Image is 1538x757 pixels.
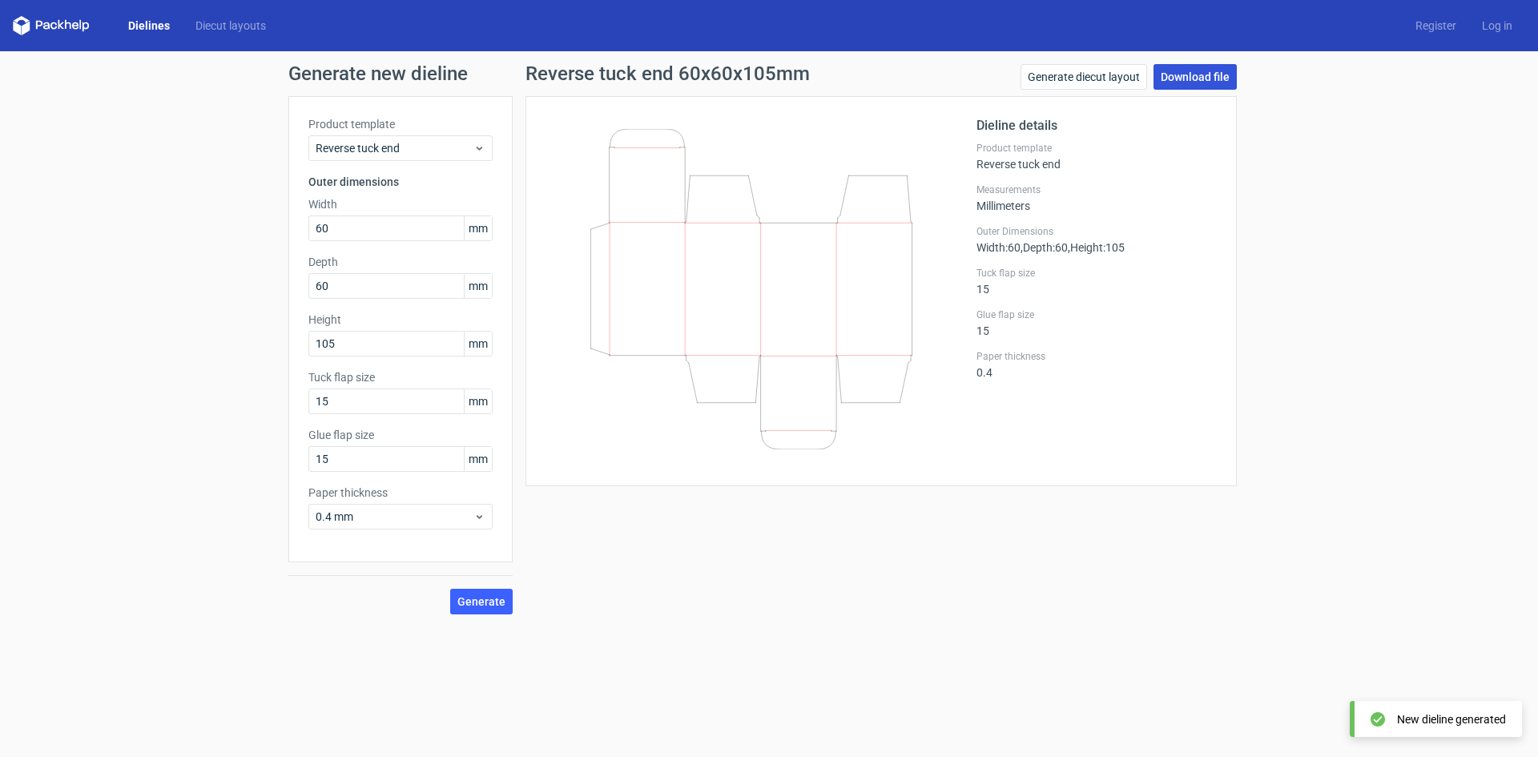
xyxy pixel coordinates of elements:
div: 15 [976,267,1217,296]
span: 0.4 mm [316,509,473,525]
span: mm [464,216,492,240]
a: Diecut layouts [183,18,279,34]
span: mm [464,389,492,413]
div: 15 [976,308,1217,337]
label: Paper thickness [976,350,1217,363]
span: , Depth : 60 [1021,241,1068,254]
a: Generate diecut layout [1021,64,1147,90]
a: Download file [1153,64,1237,90]
div: Millimeters [976,183,1217,212]
h1: Generate new dieline [288,64,1250,83]
label: Product template [976,142,1217,155]
label: Outer Dimensions [976,225,1217,238]
label: Glue flap size [976,308,1217,321]
label: Product template [308,116,493,132]
a: Dielines [115,18,183,34]
div: New dieline generated [1397,711,1506,727]
span: Width : 60 [976,241,1021,254]
a: Register [1403,18,1469,34]
span: , Height : 105 [1068,241,1125,254]
a: Log in [1469,18,1525,34]
label: Measurements [976,183,1217,196]
label: Tuck flap size [308,369,493,385]
label: Height [308,312,493,328]
span: mm [464,447,492,471]
div: 0.4 [976,350,1217,379]
h3: Outer dimensions [308,174,493,190]
h2: Dieline details [976,116,1217,135]
label: Tuck flap size [976,267,1217,280]
div: Reverse tuck end [976,142,1217,171]
button: Generate [450,589,513,614]
label: Depth [308,254,493,270]
label: Paper thickness [308,485,493,501]
span: Reverse tuck end [316,140,473,156]
span: mm [464,332,492,356]
h1: Reverse tuck end 60x60x105mm [525,64,810,83]
span: Generate [457,596,505,607]
span: mm [464,274,492,298]
label: Width [308,196,493,212]
label: Glue flap size [308,427,493,443]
